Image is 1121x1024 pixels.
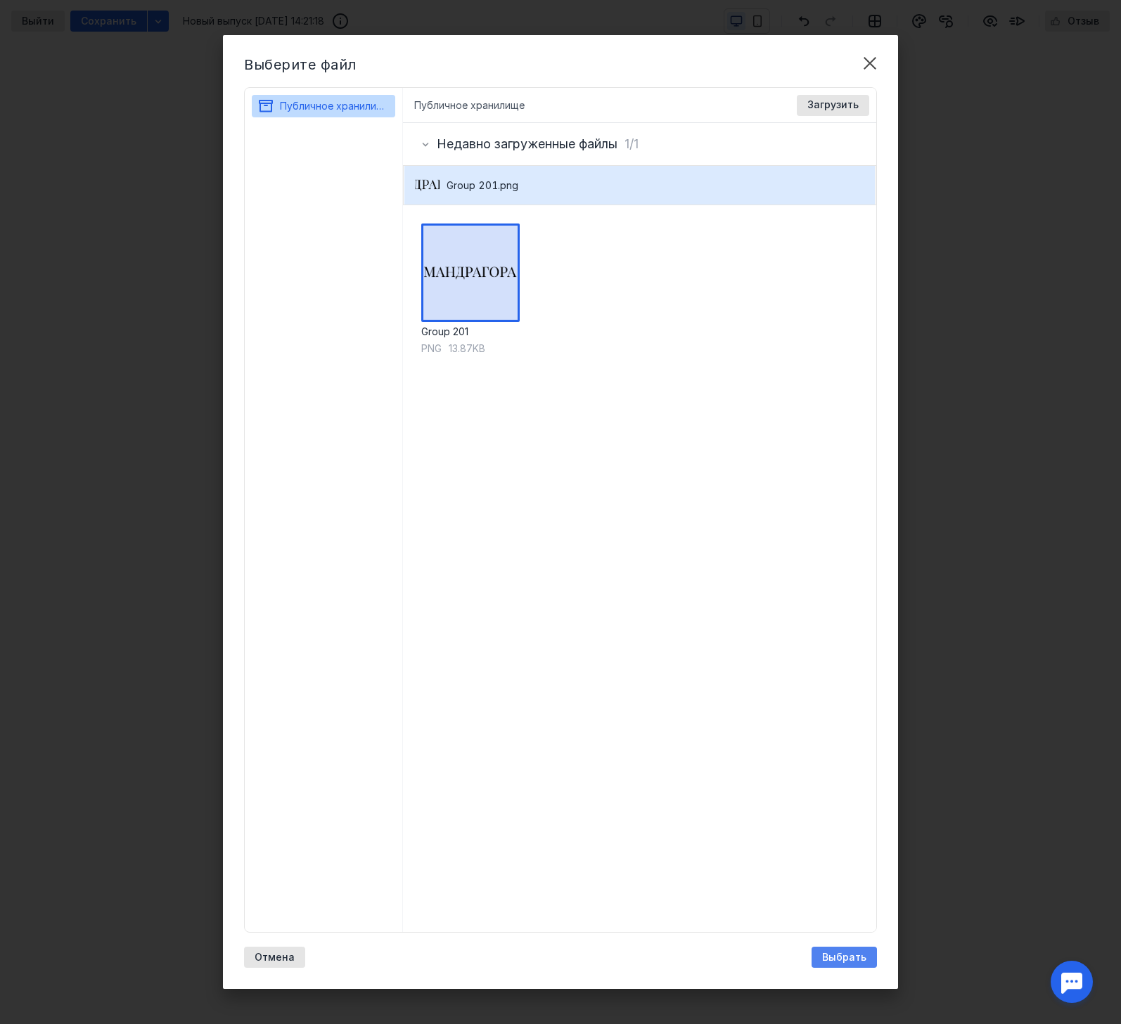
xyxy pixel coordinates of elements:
[280,100,390,112] span: Публичное хранилище
[244,56,357,73] span: Выберите файл
[421,325,520,339] div: Group 201
[624,136,639,151] span: 1/1
[421,342,442,356] div: png
[244,947,305,968] button: Отмена
[415,173,440,197] img: Group 201.png
[421,223,520,322] img: Group 201.png
[447,179,518,193] span: Group 201.png
[797,95,869,116] button: Загрузить
[812,947,877,968] button: Выбрать
[255,952,295,964] span: Отмена
[257,95,390,117] button: Публичное хранилище
[437,137,617,151] h3: Недавно загруженные файлы
[822,952,866,964] span: Выбрать
[403,123,877,165] div: Недавно загруженные файлы1/1
[421,342,520,356] div: 13.87KB
[807,99,859,111] span: Загрузить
